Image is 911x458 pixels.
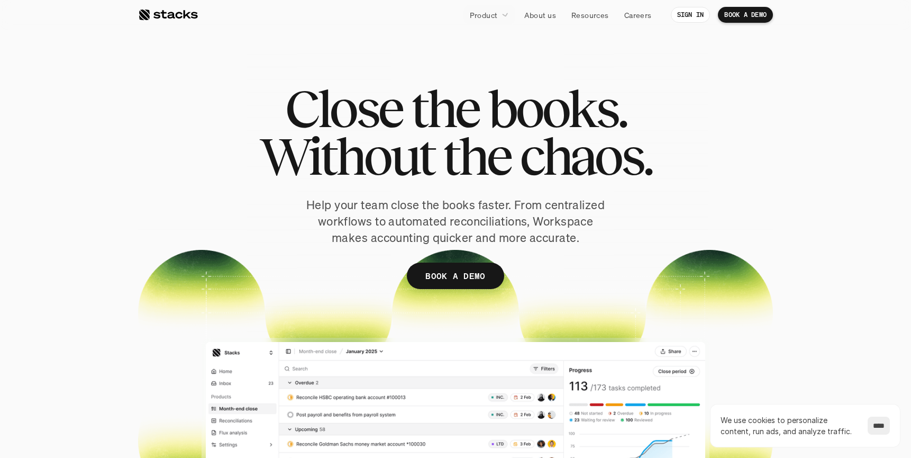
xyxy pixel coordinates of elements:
p: We use cookies to personalize content, run ads, and analyze traffic. [721,415,857,437]
p: Resources [571,10,609,21]
p: About us [524,10,556,21]
p: BOOK A DEMO [724,11,767,19]
p: BOOK A DEMO [425,268,486,284]
span: the [443,132,511,180]
span: Close [285,85,402,132]
a: About us [518,5,562,24]
span: Without [259,132,434,180]
span: chaos. [520,132,652,180]
p: Product [470,10,498,21]
a: SIGN IN [671,7,710,23]
p: Careers [624,10,652,21]
a: Careers [618,5,658,24]
a: Privacy Policy [125,202,171,209]
a: Resources [565,5,615,24]
p: SIGN IN [677,11,704,19]
a: BOOK A DEMO [718,7,773,23]
a: BOOK A DEMO [407,263,504,289]
p: Help your team close the books faster. From centralized workflows to automated reconciliations, W... [302,197,609,246]
span: the [411,85,479,132]
span: books. [488,85,626,132]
